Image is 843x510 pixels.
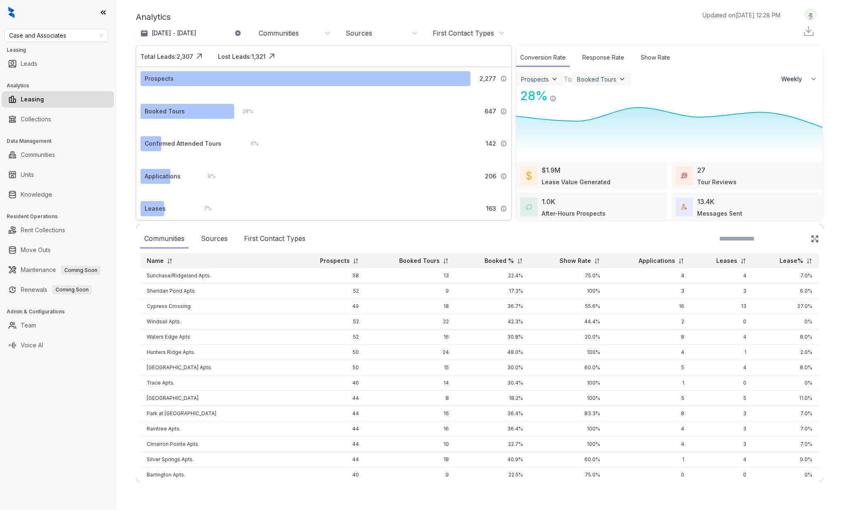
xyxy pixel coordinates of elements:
[7,82,116,89] h3: Analytics
[366,330,455,345] td: 16
[21,242,51,258] a: Move Outs
[607,375,691,391] td: 1
[147,257,164,265] p: Name
[2,317,114,334] li: Team
[500,205,507,212] img: Info
[753,391,819,406] td: 11.0%
[607,299,691,314] td: 16
[140,330,291,345] td: Waters Edge Apts
[753,406,819,421] td: 7.0%
[21,281,92,298] a: RenewalsComing Soon
[805,10,816,19] img: UserAvatar
[52,285,92,294] span: Coming Soon
[140,360,291,375] td: [GEOGRAPHIC_DATA] Apts.
[366,284,455,299] td: 9
[140,284,291,299] td: Sheridan Pond Apts.
[291,421,365,437] td: 44
[61,266,101,275] span: Coming Soon
[8,7,15,18] img: logo
[291,299,365,314] td: 49
[291,452,365,467] td: 44
[530,452,607,467] td: 60.0%
[291,375,365,391] td: 46
[607,421,691,437] td: 4
[455,284,530,299] td: 17.3%
[691,330,753,345] td: 4
[480,74,496,83] span: 2,277
[291,314,365,330] td: 52
[145,172,181,181] div: Applications
[697,197,715,207] div: 13.4K
[550,95,556,102] img: Info
[740,258,746,264] img: sorting
[136,11,171,23] p: Analytics
[485,172,496,181] span: 206
[564,74,572,84] div: To
[691,299,753,314] td: 13
[542,209,606,218] div: After-Hours Prospects
[2,281,114,298] li: Renewals
[776,72,823,87] button: Weekly
[2,242,114,258] li: Move Outs
[346,29,372,38] div: Sources
[542,197,555,207] div: 1.0K
[455,314,530,330] td: 42.3%
[140,299,291,314] td: Cypress Crossing
[594,258,600,264] img: sorting
[455,437,530,452] td: 22.7%
[678,258,684,264] img: sorting
[607,452,691,467] td: 1
[193,50,206,63] img: Click Icon
[455,375,530,391] td: 30.4%
[486,139,496,148] span: 142
[556,88,569,100] img: Click Icon
[455,391,530,406] td: 18.2%
[140,268,291,284] td: Sunchase/Ridgeland Apts.
[691,406,753,421] td: 3
[291,345,365,360] td: 50
[197,229,232,248] div: Sources
[366,467,455,483] td: 9
[530,345,607,360] td: 100%
[607,437,691,452] td: 4
[366,452,455,467] td: 18
[7,137,116,145] h3: Data Management
[140,437,291,452] td: Cimarron Pointe Apts.
[716,257,737,265] p: Leases
[21,91,44,108] a: Leasing
[607,314,691,330] td: 2
[21,317,36,334] a: Team
[366,345,455,360] td: 24
[691,360,753,375] td: 4
[500,108,507,115] img: Info
[2,91,114,108] li: Leasing
[2,337,114,354] li: Voice AI
[521,76,549,83] div: Prospects
[234,107,253,116] div: 28 %
[530,299,607,314] td: 55.6%
[691,375,753,391] td: 0
[140,452,291,467] td: Silver Springs Apts.
[484,257,514,265] p: Booked %
[140,421,291,437] td: Raintree Apts.
[607,391,691,406] td: 5
[691,452,753,467] td: 4
[291,284,365,299] td: 52
[455,330,530,345] td: 30.8%
[320,257,350,265] p: Prospects
[455,467,530,483] td: 22.5%
[753,375,819,391] td: 0%
[691,391,753,406] td: 5
[455,406,530,421] td: 36.4%
[145,204,166,213] div: Leases
[691,284,753,299] td: 3
[753,330,819,345] td: 8.0%
[753,314,819,330] td: 0%
[145,74,174,83] div: Prospects
[702,11,780,19] p: Updated on [DATE] 12:28 PM
[136,26,248,41] button: [DATE] - [DATE]
[530,375,607,391] td: 100%
[607,467,691,483] td: 0
[196,204,212,213] div: 7 %
[366,299,455,314] td: 18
